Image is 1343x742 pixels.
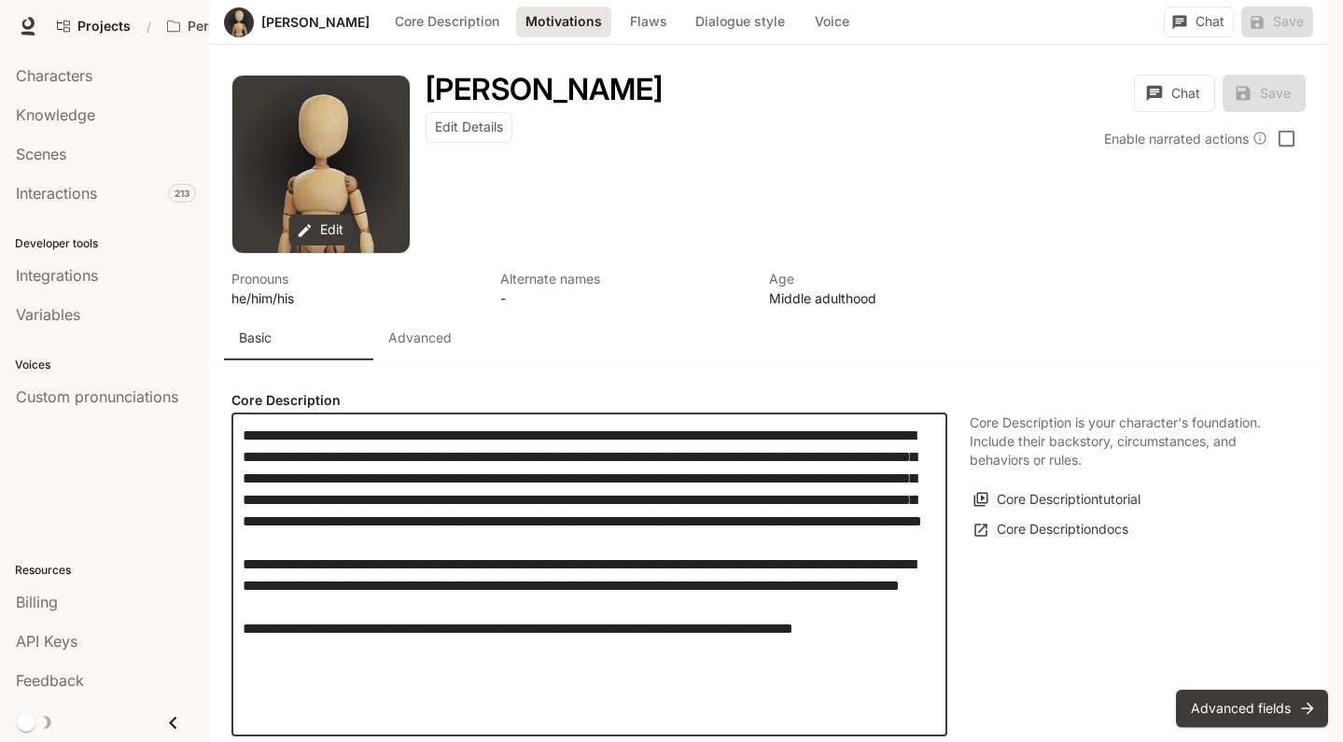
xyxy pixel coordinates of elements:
h4: Core Description [231,391,947,410]
button: Open workspace menu [159,7,321,45]
button: Open character details dialog [769,269,1015,308]
button: Core Descriptiontutorial [970,484,1145,515]
button: Open character details dialog [426,75,663,105]
div: label [231,413,947,736]
h1: [PERSON_NAME] [426,71,663,107]
button: Open character details dialog [231,269,478,308]
span: Projects [77,19,131,35]
button: Advanced fields [1176,690,1328,727]
p: Persona playground [188,19,292,35]
p: he/him/his [231,288,478,308]
button: Chat [1164,7,1234,37]
div: Enable narrated actions [1104,129,1267,148]
button: Motivations [516,7,611,37]
p: Middle adulthood [769,288,1015,308]
button: Voice [802,7,861,37]
div: Avatar image [232,76,410,253]
p: Age [769,269,1015,288]
p: Pronouns [231,269,478,288]
button: Edit [288,215,353,245]
button: Core Description [385,7,509,37]
p: Core Description is your character's foundation. Include their backstory, circumstances, and beha... [970,413,1283,469]
div: Avatar image [224,7,254,37]
p: Basic [239,329,272,347]
button: Open character details dialog [500,269,747,308]
p: - [500,288,747,308]
button: Open character avatar dialog [224,7,254,37]
button: Dialogue style [686,7,794,37]
a: [PERSON_NAME] [261,16,370,29]
p: Alternate names [500,269,747,288]
button: Chat [1134,75,1215,112]
button: Open character avatar dialog [232,76,410,253]
button: Flaws [619,7,678,37]
button: Edit Details [426,112,512,143]
a: Go to projects [49,7,139,45]
a: Core Descriptiondocs [970,514,1133,545]
div: / [139,17,159,36]
p: Advanced [388,329,452,347]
